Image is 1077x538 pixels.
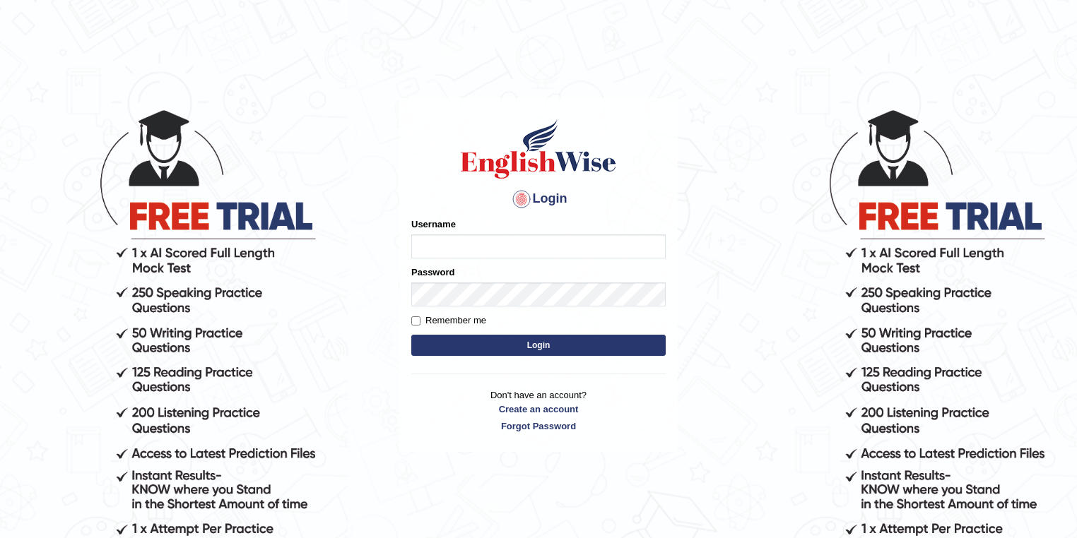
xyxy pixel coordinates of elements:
[411,217,456,231] label: Username
[411,335,666,356] button: Login
[458,117,619,181] img: Logo of English Wise sign in for intelligent practice with AI
[411,419,666,433] a: Forgot Password
[411,388,666,432] p: Don't have an account?
[411,316,420,325] input: Remember me
[411,265,454,279] label: Password
[411,188,666,210] h4: Login
[411,402,666,416] a: Create an account
[411,313,486,328] label: Remember me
